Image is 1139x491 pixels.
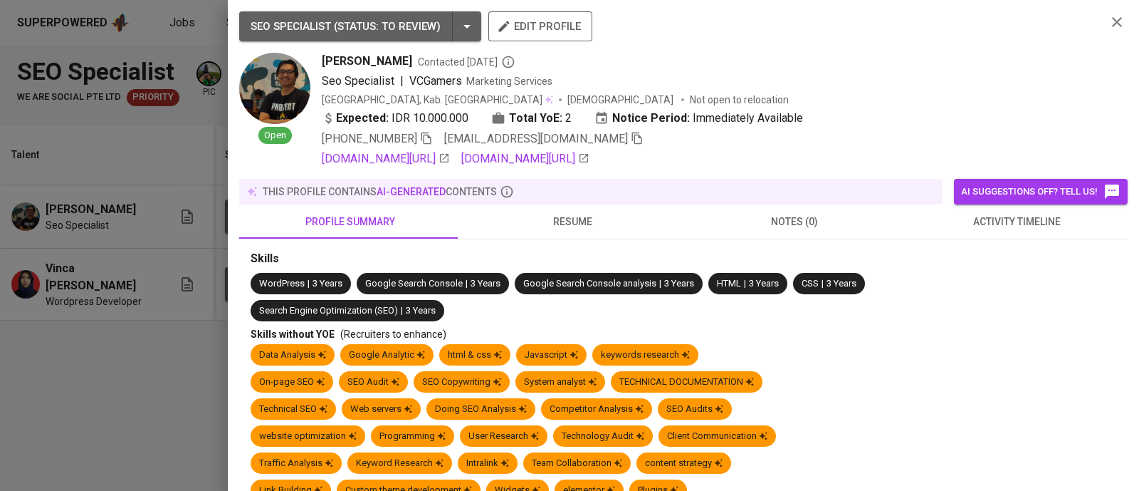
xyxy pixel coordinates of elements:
[322,132,417,145] span: [PHONE_NUMBER]
[565,110,572,127] span: 2
[259,305,398,316] span: Search Engine Optimization (SEO)
[259,348,326,362] div: Data Analysis
[468,430,539,443] div: User Research
[488,11,592,41] button: edit profile
[251,329,335,340] span: Skills without YOE
[322,53,412,70] span: [PERSON_NAME]
[501,55,515,69] svg: By Batam recruiter
[645,457,723,470] div: content strategy
[690,93,789,107] p: Not open to relocation
[347,376,399,389] div: SEO Audit
[422,376,501,389] div: SEO Copywriting
[550,403,644,416] div: Competitor Analysis
[251,20,331,33] span: SEO SPECIALIST
[350,403,412,416] div: Web servers
[525,348,578,362] div: Javascript
[822,277,824,291] span: |
[409,74,462,88] span: VCGamers
[961,183,1120,200] span: AI suggestions off? Tell us!
[619,376,754,389] div: TECHNICAL DOCUMENTATION
[562,430,644,443] div: Technology Audit
[239,53,310,124] img: c248f3267d42ac56a618c3c38d995b3c.jpg
[470,213,675,231] span: resume
[336,110,389,127] b: Expected:
[322,150,450,167] a: [DOMAIN_NAME][URL]
[435,403,527,416] div: Doing SEO Analysis
[532,457,622,470] div: Team Collaboration
[349,348,425,362] div: Google Analytic
[749,278,779,289] span: 3 Years
[664,278,694,289] span: 3 Years
[692,213,897,231] span: notes (0)
[448,348,502,362] div: html & css
[466,277,468,291] span: |
[259,430,357,443] div: website optimization
[509,110,562,127] b: Total YoE:
[567,93,676,107] span: [DEMOGRAPHIC_DATA]
[461,150,589,167] a: [DOMAIN_NAME][URL]
[954,179,1128,205] button: AI suggestions off? Tell us!
[466,76,552,87] span: Marketing Services
[594,110,803,127] div: Immediately Available
[322,74,394,88] span: Seo Specialist
[259,403,327,416] div: Technical SEO
[356,457,443,470] div: Keyword Research
[523,278,656,289] span: Google Search Console analysis
[334,20,441,33] span: ( STATUS : To Review )
[322,93,553,107] div: [GEOGRAPHIC_DATA], Kab. [GEOGRAPHIC_DATA]
[248,213,453,231] span: profile summary
[259,457,333,470] div: Traffic Analysis
[802,278,819,289] span: CSS
[418,55,515,69] span: Contacted [DATE]
[340,329,446,340] span: (Recruiters to enhance)
[258,129,292,143] span: Open
[612,110,690,127] b: Notice Period:
[500,17,581,36] span: edit profile
[717,278,741,289] span: HTML
[659,277,661,291] span: |
[667,430,767,443] div: Client Communication
[259,278,305,289] span: WordPress
[666,403,723,416] div: SEO Audits
[826,278,856,289] span: 3 Years
[601,348,690,362] div: keywords research
[365,278,463,289] span: Google Search Console
[322,110,468,127] div: IDR 10.000.000
[259,376,325,389] div: On-page SEO
[400,73,404,90] span: |
[406,305,436,316] span: 3 Years
[379,430,446,443] div: Programming
[914,213,1119,231] span: activity timeline
[488,20,592,31] a: edit profile
[744,277,746,291] span: |
[471,278,500,289] span: 3 Years
[524,376,597,389] div: System analyst
[251,251,1116,267] div: Skills
[444,132,628,145] span: [EMAIL_ADDRESS][DOMAIN_NAME]
[466,457,509,470] div: Intralink
[313,278,342,289] span: 3 Years
[377,186,446,197] span: AI-generated
[263,185,497,199] p: this profile contains contents
[401,304,403,318] span: |
[308,277,310,291] span: |
[239,11,481,41] button: SEO SPECIALIST (STATUS: To Review)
